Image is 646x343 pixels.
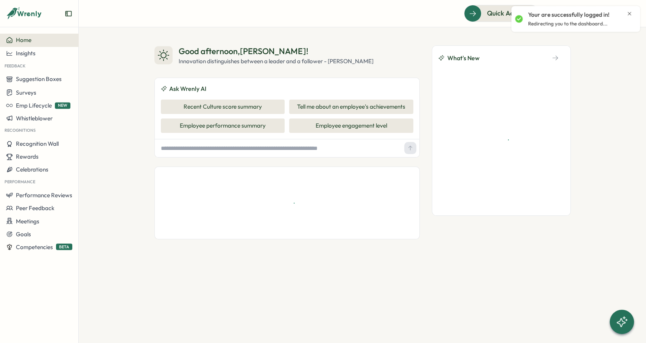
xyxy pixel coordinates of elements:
[16,204,54,211] span: Peer Feedback
[169,84,206,94] span: Ask Wrenly AI
[179,45,374,57] div: Good afternoon , [PERSON_NAME] !
[626,11,632,17] button: Close notification
[16,115,53,122] span: Whistleblower
[16,230,31,237] span: Goals
[528,20,607,27] p: Redirecting you to the dashboard...
[16,76,62,83] span: Suggestion Boxes
[528,11,609,19] p: Your are successfully logged in!
[16,140,59,147] span: Recognition Wall
[16,217,39,225] span: Meetings
[179,57,374,65] div: Innovation distinguishes between a leader and a follower - [PERSON_NAME]
[16,102,52,109] span: Emp Lifecycle
[56,244,72,250] span: BETA
[16,191,72,198] span: Performance Reviews
[16,50,36,57] span: Insights
[161,100,285,114] button: Recent Culture score summary
[16,89,36,96] span: Surveys
[464,5,539,22] button: Quick Actions
[447,53,479,63] span: What's New
[55,102,70,109] span: NEW
[487,8,528,18] span: Quick Actions
[16,36,31,44] span: Home
[16,243,53,250] span: Competencies
[289,118,413,133] button: Employee engagement level
[16,153,39,160] span: Rewards
[16,166,48,173] span: Celebrations
[65,10,72,17] button: Expand sidebar
[289,100,413,114] button: Tell me about an employee's achievements
[161,118,285,133] button: Employee performance summary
